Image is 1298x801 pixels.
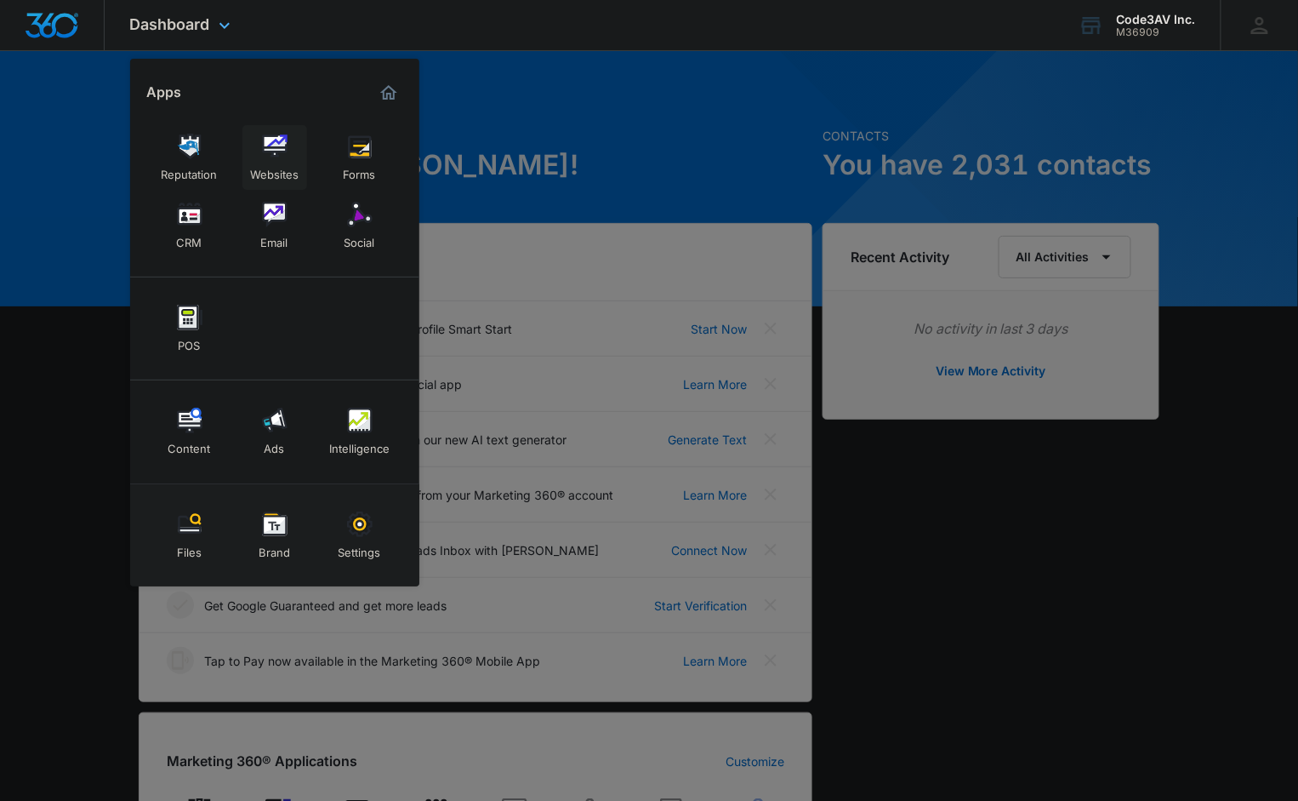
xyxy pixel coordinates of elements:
a: Websites [242,125,307,190]
div: Settings [339,537,381,559]
a: Marketing 360® Dashboard [375,79,402,106]
div: account id [1117,26,1196,38]
div: Ads [265,433,285,455]
div: Content [168,433,211,455]
div: Websites [250,159,299,181]
a: Content [157,399,222,464]
div: Reputation [162,159,218,181]
div: Email [261,227,288,249]
a: POS [157,296,222,361]
a: CRM [157,193,222,258]
div: Forms [344,159,376,181]
a: Social [327,193,392,258]
a: Settings [327,503,392,568]
div: Intelligence [329,433,390,455]
div: account name [1117,13,1196,26]
div: Files [177,537,202,559]
div: Brand [259,537,290,559]
div: POS [179,330,201,352]
a: Reputation [157,125,222,190]
a: Email [242,193,307,258]
div: Social [344,227,375,249]
a: Files [157,503,222,568]
a: Ads [242,399,307,464]
a: Intelligence [327,399,392,464]
a: Brand [242,503,307,568]
h2: Apps [147,84,182,100]
div: CRM [177,227,202,249]
a: Forms [327,125,392,190]
span: Dashboard [130,15,210,33]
